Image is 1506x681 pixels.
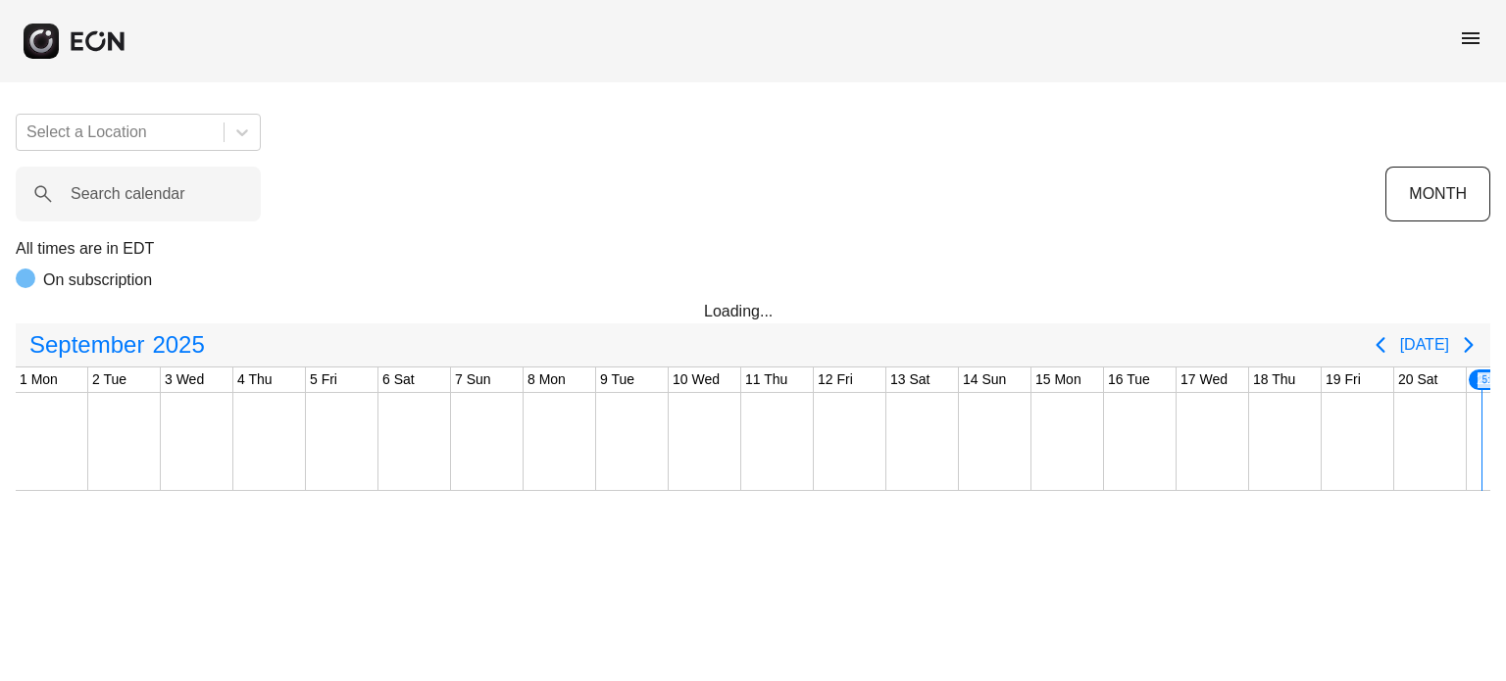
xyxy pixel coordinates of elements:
[18,325,217,365] button: September2025
[886,367,933,392] div: 13 Sat
[1361,325,1400,365] button: Previous page
[16,237,1490,261] p: All times are in EDT
[43,268,152,292] p: On subscription
[306,367,341,392] div: 5 Fri
[148,325,208,365] span: 2025
[1322,367,1365,392] div: 19 Fri
[704,300,802,323] div: Loading...
[1400,327,1449,363] button: [DATE]
[161,367,208,392] div: 3 Wed
[88,367,130,392] div: 2 Tue
[959,367,1010,392] div: 14 Sun
[1249,367,1299,392] div: 18 Thu
[1177,367,1231,392] div: 17 Wed
[16,367,62,392] div: 1 Mon
[1104,367,1154,392] div: 16 Tue
[814,367,857,392] div: 12 Fri
[741,367,791,392] div: 11 Thu
[378,367,419,392] div: 6 Sat
[451,367,495,392] div: 7 Sun
[1385,167,1490,221] button: MONTH
[233,367,276,392] div: 4 Thu
[71,182,185,206] label: Search calendar
[25,325,148,365] span: September
[596,367,638,392] div: 9 Tue
[1449,325,1488,365] button: Next page
[524,367,570,392] div: 8 Mon
[669,367,724,392] div: 10 Wed
[1031,367,1085,392] div: 15 Mon
[1394,367,1441,392] div: 20 Sat
[1459,26,1482,50] span: menu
